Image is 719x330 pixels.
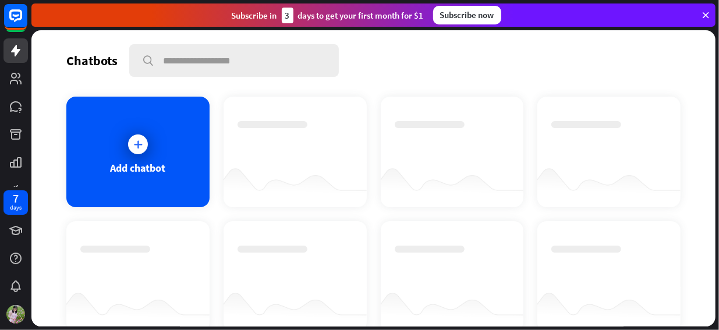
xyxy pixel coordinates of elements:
button: Open LiveChat chat widget [9,5,44,40]
div: days [10,204,22,212]
div: Add chatbot [110,161,165,175]
div: Subscribe in days to get your first month for $1 [232,8,424,23]
div: Subscribe now [433,6,501,24]
div: Chatbots [66,52,118,69]
div: 7 [13,193,19,204]
a: 7 days [3,190,28,215]
div: 3 [282,8,293,23]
